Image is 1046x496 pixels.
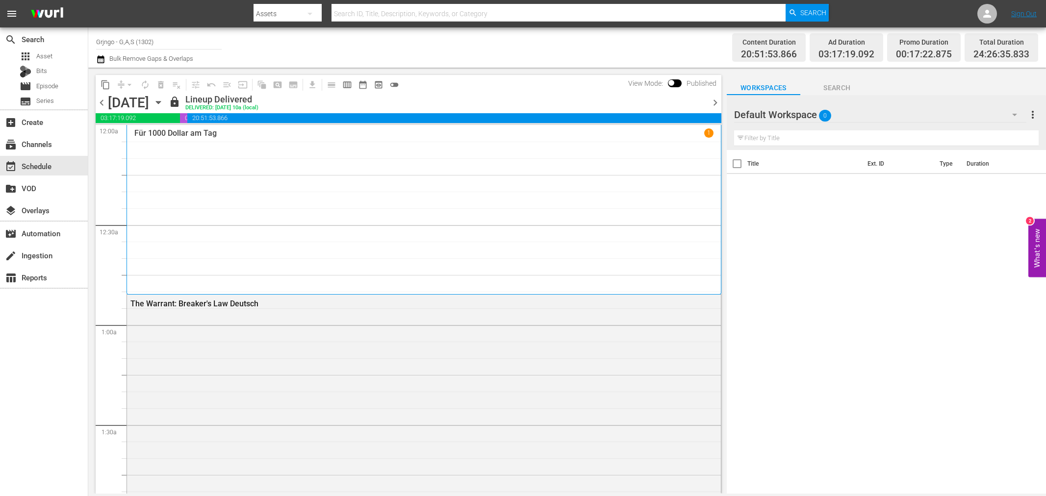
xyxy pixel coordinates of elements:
[934,150,961,177] th: Type
[36,51,52,61] span: Asset
[113,77,137,93] span: Remove Gaps & Overlaps
[342,80,352,90] span: calendar_view_week_outlined
[101,80,110,90] span: content_copy
[1027,109,1039,121] span: more_vert
[5,272,17,284] span: Reports
[741,35,797,49] div: Content Duration
[134,128,217,138] p: Für 1000 Dollar am Tag
[961,150,1020,177] th: Duration
[169,77,184,93] span: Clear Lineup
[1028,219,1046,277] button: Open Feedback Widget
[36,81,58,91] span: Episode
[709,97,721,109] span: chevron_right
[185,94,258,105] div: Lineup Delivered
[235,77,251,93] span: Update Metadata from Key Asset
[169,96,180,108] span: lock
[896,35,952,49] div: Promo Duration
[6,8,18,20] span: menu
[623,79,668,87] span: View Mode:
[204,77,219,93] span: Revert to Primary Episode
[800,4,826,22] span: Search
[727,82,800,94] span: Workspaces
[1026,217,1034,225] div: 2
[819,105,831,126] span: 0
[20,96,31,107] span: Series
[707,129,711,136] p: 1
[301,75,320,94] span: Download as CSV
[36,96,54,106] span: Series
[36,66,47,76] span: Bits
[1027,103,1039,126] button: more_vert
[320,75,339,94] span: Day Calendar View
[5,161,17,173] span: Schedule
[251,75,270,94] span: Refresh All Search Blocks
[20,50,31,62] span: Asset
[98,77,113,93] span: Copy Lineup
[108,95,149,111] div: [DATE]
[896,49,952,60] span: 00:17:22.875
[371,77,386,93] span: View Backup
[386,77,402,93] span: 24 hours Lineup View is OFF
[741,49,797,60] span: 20:51:53.866
[668,79,675,86] span: Toggle to switch from Published to Draft view.
[747,150,862,177] th: Title
[818,35,874,49] div: Ad Duration
[180,113,187,123] span: 00:17:22.875
[5,205,17,217] span: Overlays
[1011,10,1037,18] a: Sign Out
[20,80,31,92] span: Episode
[973,49,1029,60] span: 24:26:35.833
[108,55,193,62] span: Bulk Remove Gaps & Overlaps
[973,35,1029,49] div: Total Duration
[24,2,71,25] img: ans4CAIJ8jUAAAAAAAAAAAAAAAAAAAAAAAAgQb4GAAAAAAAAAAAAAAAAAAAAAAAAJMjXAAAAAAAAAAAAAAAAAAAAAAAAgAT5G...
[130,299,663,308] div: The Warrant: Breaker's Law Deutsch
[682,79,721,87] span: Published
[818,49,874,60] span: 03:17:19.092
[862,150,934,177] th: Ext. ID
[339,77,355,93] span: Week Calendar View
[185,105,258,111] div: DELIVERED: [DATE] 10a (local)
[5,183,17,195] span: VOD
[800,82,874,94] span: Search
[5,250,17,262] span: Ingestion
[734,101,1026,128] div: Default Workspace
[358,80,368,90] span: date_range_outlined
[219,77,235,93] span: Fill episodes with ad slates
[137,77,153,93] span: Loop Content
[20,66,31,77] div: Bits
[786,4,829,22] button: Search
[389,80,399,90] span: toggle_off
[153,77,169,93] span: Select an event to delete
[5,117,17,128] span: Create
[285,77,301,93] span: Create Series Block
[96,97,108,109] span: chevron_left
[374,80,383,90] span: preview_outlined
[5,34,17,46] span: Search
[5,228,17,240] span: Automation
[355,77,371,93] span: Month Calendar View
[96,113,180,123] span: 03:17:19.092
[5,139,17,150] span: Channels
[187,113,721,123] span: 20:51:53.866
[184,75,204,94] span: Customize Events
